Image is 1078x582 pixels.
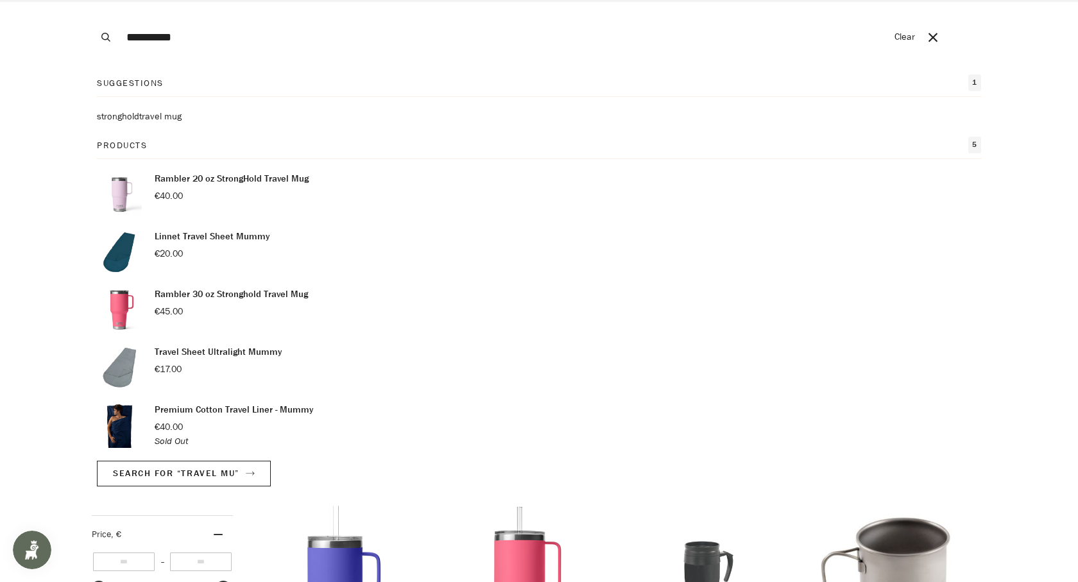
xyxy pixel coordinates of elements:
img: Travel Sheet Ultralight Mummy [97,345,142,390]
iframe: Button to open loyalty program pop-up [13,531,51,569]
span: SEARCH FOR “TRAVEL MU” [113,467,239,479]
ul: Products [97,172,981,448]
a: strongholdtravel mug [97,110,981,124]
a: Travel Sheet Ultralight Mummy €17.00 [97,345,981,390]
span: €40.00 [155,421,183,433]
img: Premium Cotton Travel Liner - Mummy [97,403,142,448]
span: stronghold [97,110,139,123]
p: Suggestions [97,76,164,90]
a: Rambler 30 oz Stronghold Travel Mug €45.00 [97,287,981,332]
p: Travel Sheet Ultralight Mummy [155,345,282,359]
em: Sold Out [155,435,188,447]
span: €17.00 [155,363,182,375]
mark: travel mu [139,110,177,123]
p: Products [97,139,147,152]
span: 5 [968,137,981,153]
a: Rambler 20 oz StrongHold Travel Mug €40.00 [97,172,981,217]
ul: Suggestions [97,110,981,124]
span: €40.00 [155,190,183,202]
a: Linnet Travel Sheet Mummy €20.00 [97,230,981,275]
img: Rambler 30 oz Stronghold Travel Mug [97,287,142,332]
img: Linnet Travel Sheet Mummy [97,230,142,275]
a: Premium Cotton Travel Liner - Mummy €40.00 Sold Out [97,403,981,448]
span: 1 [968,74,981,91]
span: €20.00 [155,248,183,260]
p: Rambler 20 oz StrongHold Travel Mug [155,172,309,186]
span: g [177,110,182,123]
div: Search for “travel mu” [97,74,981,506]
p: Premium Cotton Travel Liner - Mummy [155,403,313,417]
span: €45.00 [155,305,183,318]
p: Rambler 30 oz Stronghold Travel Mug [155,287,308,302]
img: Rambler 20 oz StrongHold Travel Mug [97,172,142,217]
p: Linnet Travel Sheet Mummy [155,230,269,244]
